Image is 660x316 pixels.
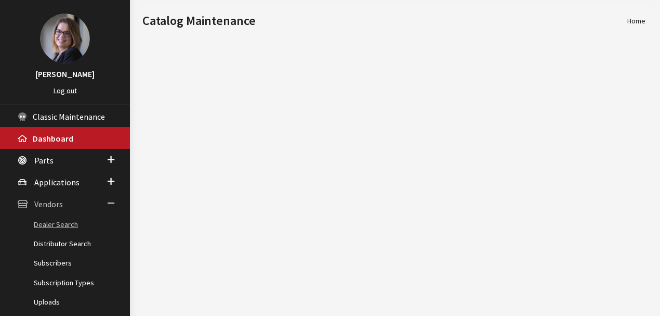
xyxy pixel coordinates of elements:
span: Parts [34,155,54,166]
h1: Catalog Maintenance [142,11,627,30]
span: Applications [34,177,80,187]
span: Dashboard [33,133,73,144]
span: Vendors [34,199,63,210]
span: Classic Maintenance [33,111,105,122]
li: Home [627,16,645,27]
h3: [PERSON_NAME] [10,68,120,80]
a: Log out [54,86,77,95]
img: Kim Callahan Collins [40,14,90,64]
